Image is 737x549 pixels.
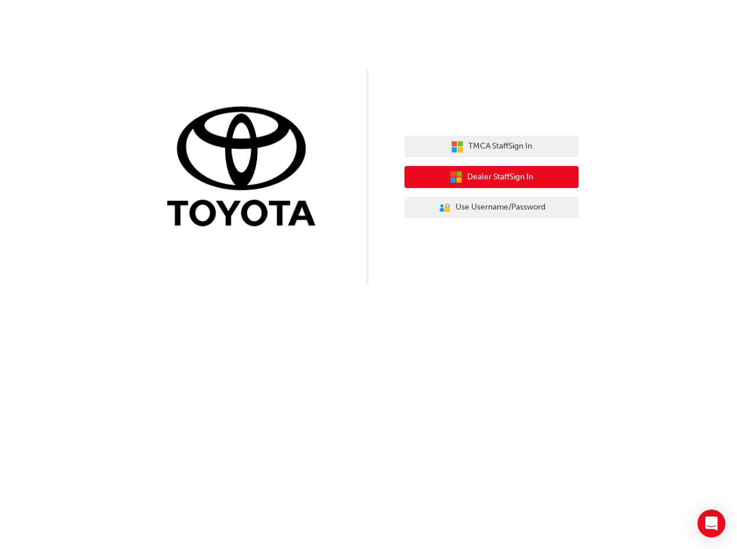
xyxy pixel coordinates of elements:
button: Use Username/Password [404,197,579,219]
img: Trak [158,104,333,232]
div: Open Intercom Messenger [698,510,725,537]
span: Use Username/Password [456,201,545,214]
span: TMCA Staff Sign In [468,140,532,153]
button: Dealer StaffSign In [404,166,579,188]
span: Dealer Staff Sign In [467,171,533,184]
button: TMCA StaffSign In [404,136,579,158]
